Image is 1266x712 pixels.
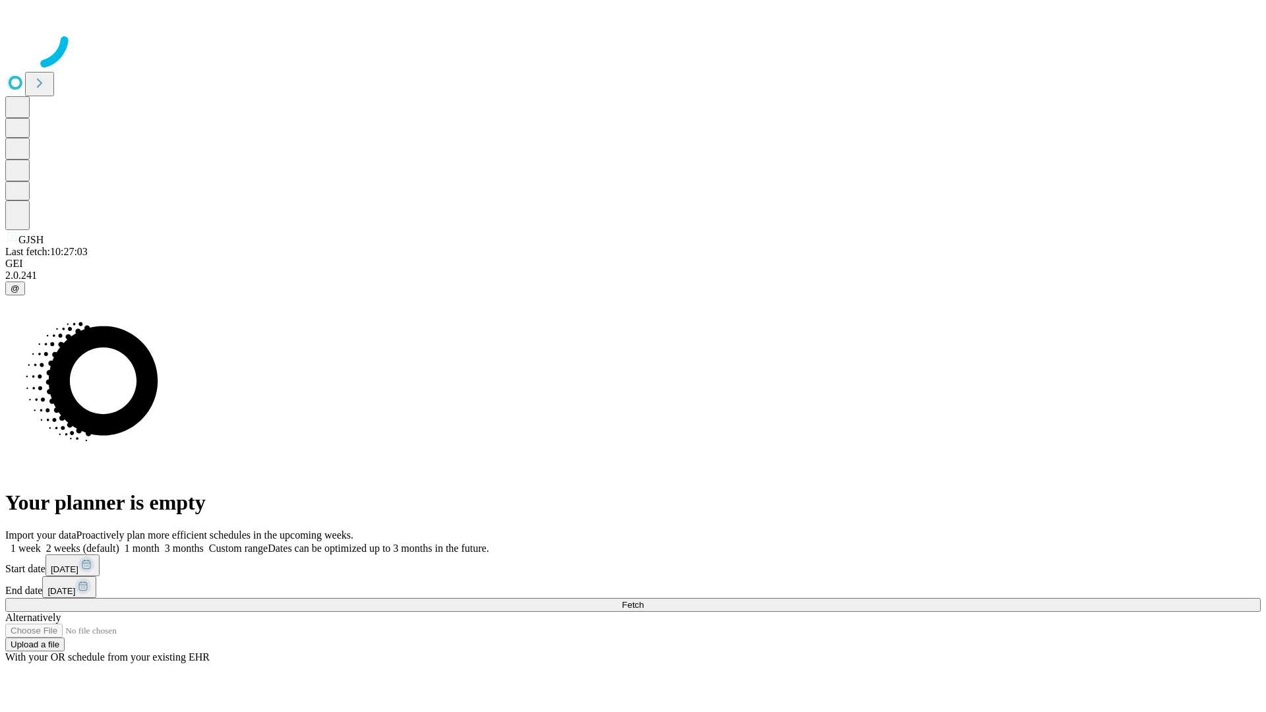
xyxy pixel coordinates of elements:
[51,564,78,574] span: [DATE]
[268,543,489,554] span: Dates can be optimized up to 3 months in the future.
[5,490,1261,515] h1: Your planner is empty
[125,543,160,554] span: 1 month
[5,651,210,663] span: With your OR schedule from your existing EHR
[5,529,76,541] span: Import your data
[46,543,119,554] span: 2 weeks (default)
[622,600,644,610] span: Fetch
[42,576,96,598] button: [DATE]
[47,586,75,596] span: [DATE]
[11,283,20,293] span: @
[5,576,1261,598] div: End date
[209,543,268,554] span: Custom range
[76,529,353,541] span: Proactively plan more efficient schedules in the upcoming weeks.
[165,543,204,554] span: 3 months
[5,246,88,257] span: Last fetch: 10:27:03
[5,270,1261,282] div: 2.0.241
[45,554,100,576] button: [DATE]
[5,612,61,623] span: Alternatively
[5,258,1261,270] div: GEI
[11,543,41,554] span: 1 week
[18,234,44,245] span: GJSH
[5,598,1261,612] button: Fetch
[5,638,65,651] button: Upload a file
[5,554,1261,576] div: Start date
[5,282,25,295] button: @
